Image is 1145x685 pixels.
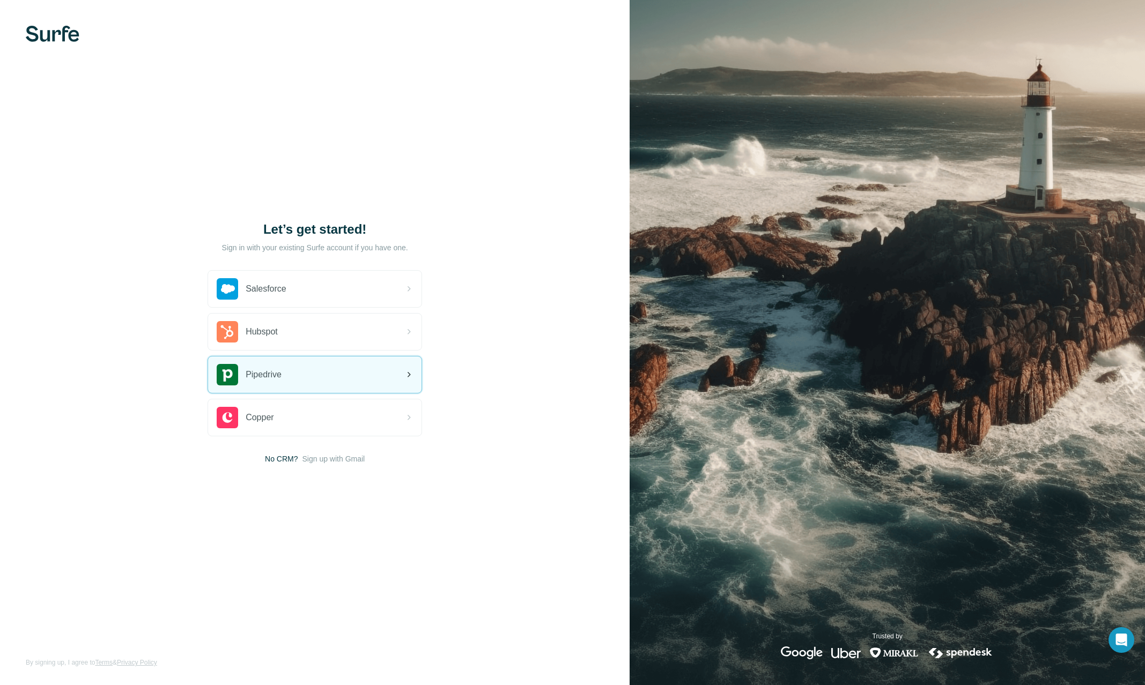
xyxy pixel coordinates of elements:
[26,658,157,667] span: By signing up, I agree to &
[222,242,408,253] p: Sign in with your existing Surfe account if you have one.
[217,278,238,300] img: salesforce's logo
[246,368,282,381] span: Pipedrive
[246,325,278,338] span: Hubspot
[246,282,286,295] span: Salesforce
[831,646,861,659] img: uber's logo
[217,321,238,342] img: hubspot's logo
[1109,627,1134,653] div: Open Intercom Messenger
[95,659,113,666] a: Terms
[208,221,422,238] h1: Let’s get started!
[217,407,238,428] img: copper's logo
[265,453,298,464] span: No CRM?
[302,453,365,464] button: Sign up with Gmail
[869,646,919,659] img: mirakl's logo
[781,646,823,659] img: google's logo
[217,364,238,385] img: pipedrive's logo
[26,26,79,42] img: Surfe's logo
[873,631,903,641] p: Trusted by
[927,646,994,659] img: spendesk's logo
[117,659,157,666] a: Privacy Policy
[246,411,274,424] span: Copper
